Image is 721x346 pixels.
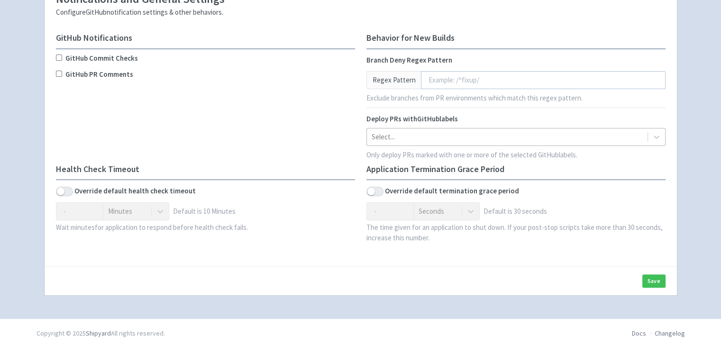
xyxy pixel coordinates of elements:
[484,206,547,217] span: Default is 30 seconds
[366,202,414,220] input: -
[366,222,666,244] p: The time given for an application to shut down. If your post-stop scripts take more than 30 secon...
[56,222,355,233] p: Wait minutes for application to respond before health check fails.
[86,329,111,337] a: Shipyard
[655,329,685,337] a: Changelog
[65,69,133,80] label: GitHub PR Comments
[56,202,103,220] input: -
[366,71,421,89] div: Regex Pattern
[366,55,452,64] span: Branch Deny Regex Pattern
[385,186,519,197] b: Override default termination grace period
[366,164,666,174] h4: Application Termination Grace Period
[65,53,138,64] label: GitHub Commit Checks
[366,150,577,159] span: Only deploy PRs marked with one or more of the selected GitHub labels.
[56,164,355,174] h4: Health Check Timeout
[74,186,196,197] b: Override default health check timeout
[421,71,666,89] input: Example: /^fixup/
[366,114,458,123] span: Deploy PRs with GitHub labels
[37,328,165,338] div: Copyright © 2025 All rights reserved.
[56,33,355,43] h4: GitHub Notifications
[366,33,666,43] h4: Behavior for New Builds
[366,93,583,102] span: Exclude branches from PR environments which match this regex pattern.
[56,7,666,18] div: Configure GitHub notification settings & other behaviors.
[173,206,236,217] span: Default is 10 Minutes
[632,329,646,337] a: Docs
[642,274,666,288] button: Save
